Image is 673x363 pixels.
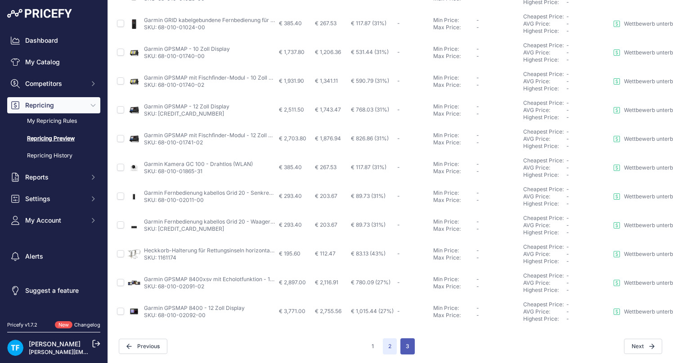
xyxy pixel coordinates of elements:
span: - [566,308,569,315]
span: - [566,114,569,121]
div: Min Price: [433,305,476,312]
span: - [397,77,400,84]
a: Repricing History [7,148,100,164]
div: Min Price: [433,17,476,24]
a: Cheapest Price: [523,99,564,106]
a: Cheapest Price: [523,13,564,20]
a: Cheapest Price: [523,186,564,193]
span: € 267.53 [315,20,336,27]
span: - [476,161,479,167]
a: SKU: 1161174 [144,254,176,261]
a: Cheapest Price: [523,157,564,164]
span: - [476,24,479,31]
div: Max Price: [433,312,476,319]
a: Cheapest Price: [523,243,564,250]
span: - [566,193,569,200]
span: € 1,015.44 (27%) [351,308,394,314]
a: SKU: 68-010-01740-02 [144,81,204,88]
button: Next [624,339,662,354]
span: € 203.67 [315,221,337,228]
span: - [566,279,569,286]
a: Cheapest Price: [523,272,564,279]
a: Alerts [7,248,100,264]
div: Max Price: [433,110,476,117]
span: € 83.13 (43%) [351,250,386,257]
a: Highest Price: [523,114,559,121]
span: € 203.67 [315,193,337,199]
a: Highest Price: [523,85,559,92]
span: - [566,251,569,257]
span: € 385.40 [279,164,302,170]
span: € 2,511.50 [279,106,304,113]
span: - [476,132,479,139]
div: AVG Price: [523,193,566,200]
a: Highest Price: [523,229,559,236]
span: - [476,45,479,52]
span: € 2,703.80 [279,135,306,142]
a: Highest Price: [523,56,559,63]
span: - [566,287,569,293]
span: - [566,49,569,56]
a: Garmin GRID kabelgebundene Fernbedienung für GPSMAP8000 [144,17,308,23]
span: - [397,164,400,170]
span: - [476,139,479,146]
a: My Repricing Rules [7,113,100,129]
a: SKU: [CREDIT_CARD_NUMBER] [144,110,224,117]
span: € 3,771.00 [279,308,305,314]
span: - [476,103,479,110]
a: SKU: 68-010-01865-31 [144,168,202,175]
div: Min Price: [433,247,476,254]
div: Max Price: [433,283,476,290]
span: - [566,157,569,164]
span: € 293.40 [279,193,302,199]
a: SKU: 68-010-02011-00 [144,197,204,203]
a: SKU: 68-010-01741-02 [144,139,203,146]
span: - [566,56,569,63]
button: Previous [119,339,167,354]
span: € 89.73 (31%) [351,193,386,199]
a: Highest Price: [523,200,559,207]
span: - [566,78,569,85]
a: Highest Price: [523,171,559,178]
span: - [476,276,479,282]
span: - [566,229,569,236]
span: - [566,107,569,113]
span: - [476,189,479,196]
img: Pricefy Logo [7,9,72,18]
div: Min Price: [433,132,476,139]
a: Cheapest Price: [523,215,564,221]
span: Repricing [25,101,84,110]
a: Cheapest Price: [523,128,564,135]
span: - [566,222,569,229]
div: Max Price: [433,225,476,233]
div: AVG Price: [523,107,566,114]
div: Min Price: [433,45,476,53]
div: Pricefy v1.7.2 [7,321,37,329]
span: - [566,42,569,49]
span: € 293.40 [279,221,302,228]
a: Garmin Kamera GC 100 - Drahtlos (WLAN) [144,161,253,167]
span: - [476,110,479,117]
span: € 2,116.91 [315,279,338,286]
div: Max Price: [433,53,476,60]
span: € 2,897.00 [279,279,306,286]
a: SKU: 68-010-02091-02 [144,283,204,290]
span: € 780.09 (27%) [351,279,390,286]
span: - [566,85,569,92]
a: Highest Price: [523,27,559,34]
div: AVG Price: [523,164,566,171]
a: Suggest a feature [7,282,100,299]
a: Garmin GPSMAP mit Fischfinder-Modul - 10 Zoll Display [144,74,287,81]
span: - [566,171,569,178]
div: Min Price: [433,74,476,81]
a: Garmin GPSMAP - 12 Zoll Display [144,103,229,110]
span: - [566,143,569,149]
span: - [397,250,400,257]
span: € 1,341.11 [315,77,338,84]
span: - [476,312,479,318]
span: - [476,53,479,59]
span: - [566,13,569,20]
a: SKU: 68-010-02092-00 [144,312,206,318]
button: Reports [7,169,100,185]
a: [PERSON_NAME] [29,340,81,348]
